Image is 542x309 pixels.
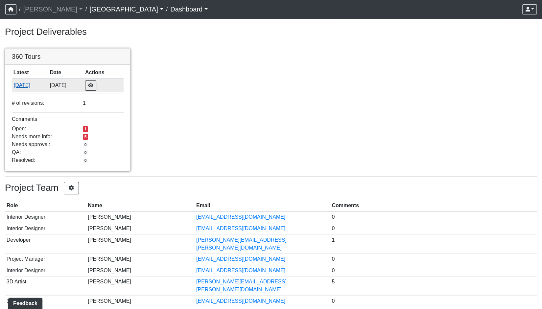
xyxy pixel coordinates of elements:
iframe: Ybug feedback widget [5,296,44,309]
td: 0 [330,254,537,265]
button: [DATE] [13,81,47,90]
a: [PERSON_NAME][EMAIL_ADDRESS][PERSON_NAME][DOMAIN_NAME] [196,279,287,292]
a: [EMAIL_ADDRESS][DOMAIN_NAME] [196,214,285,220]
td: [PERSON_NAME] [86,265,195,276]
td: gH1Gn8nf2qkUBbXgi9rXyH [12,78,48,92]
td: [PERSON_NAME] [86,254,195,265]
a: [EMAIL_ADDRESS][DOMAIN_NAME] [196,298,285,304]
td: 5 [330,276,537,296]
td: Interior Designer [5,265,86,276]
a: Dashboard [170,3,208,16]
td: 0 [330,211,537,223]
a: [GEOGRAPHIC_DATA] [89,3,163,16]
td: 0 [330,296,537,307]
a: [EMAIL_ADDRESS][DOMAIN_NAME] [196,268,285,273]
h3: Project Deliverables [5,26,537,37]
a: [EMAIL_ADDRESS][DOMAIN_NAME] [196,226,285,231]
th: Name [86,200,195,211]
td: [PERSON_NAME] [86,211,195,223]
td: 3D Artist [5,276,86,296]
th: Email [195,200,330,211]
td: [PERSON_NAME] [86,223,195,234]
td: Interior Designer [5,223,86,234]
a: [PERSON_NAME][EMAIL_ADDRESS][PERSON_NAME][DOMAIN_NAME] [196,237,287,251]
td: [PERSON_NAME] [86,296,195,307]
h3: Project Team [5,182,537,194]
td: 3D Artist [5,296,86,307]
th: Comments [330,200,537,211]
td: 0 [330,265,537,276]
td: [PERSON_NAME] [86,234,195,254]
a: [PERSON_NAME] [23,3,83,16]
td: Project Manager [5,254,86,265]
span: / [16,3,23,16]
th: Role [5,200,86,211]
a: [EMAIL_ADDRESS][DOMAIN_NAME] [196,256,285,262]
span: / [164,3,170,16]
td: [PERSON_NAME] [86,276,195,296]
td: 0 [330,223,537,234]
td: 1 [330,234,537,254]
span: / [83,3,89,16]
td: Developer [5,234,86,254]
td: Interior Designer [5,211,86,223]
